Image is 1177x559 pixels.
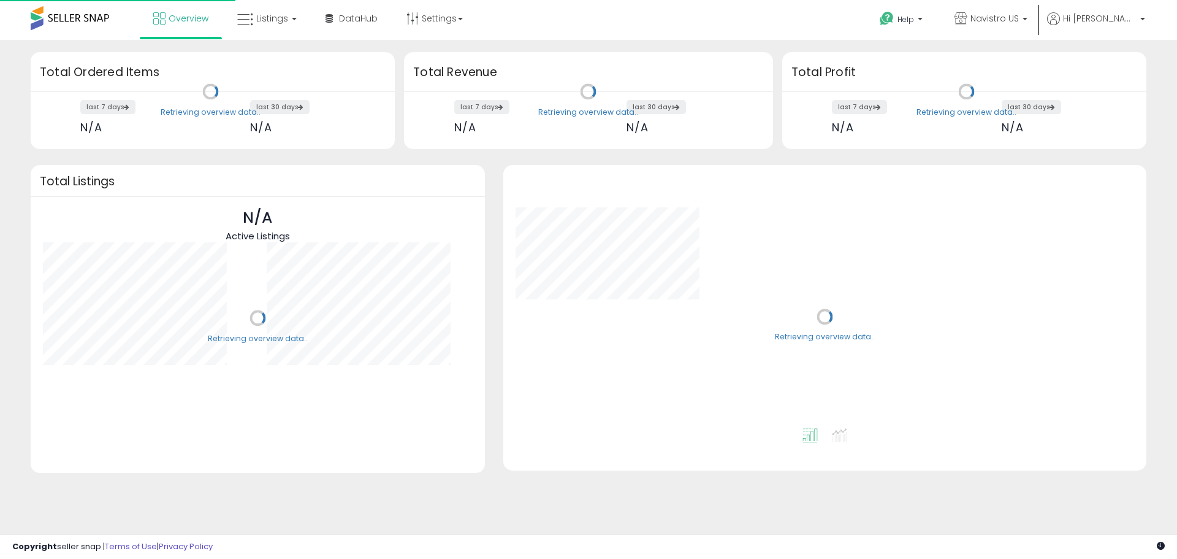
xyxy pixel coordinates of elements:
div: Retrieving overview data.. [161,107,261,118]
strong: Copyright [12,541,57,552]
div: Retrieving overview data.. [916,107,1016,118]
div: seller snap | | [12,541,213,553]
span: Hi [PERSON_NAME] [1063,12,1137,25]
div: Retrieving overview data.. [775,332,875,343]
span: Help [897,14,914,25]
a: Privacy Policy [159,541,213,552]
div: Retrieving overview data.. [208,333,308,344]
div: Retrieving overview data.. [538,107,638,118]
a: Hi [PERSON_NAME] [1047,12,1145,40]
span: Listings [256,12,288,25]
i: Get Help [879,11,894,26]
span: Overview [169,12,208,25]
span: DataHub [339,12,378,25]
a: Help [870,2,935,40]
a: Terms of Use [105,541,157,552]
span: Navistro US [970,12,1019,25]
